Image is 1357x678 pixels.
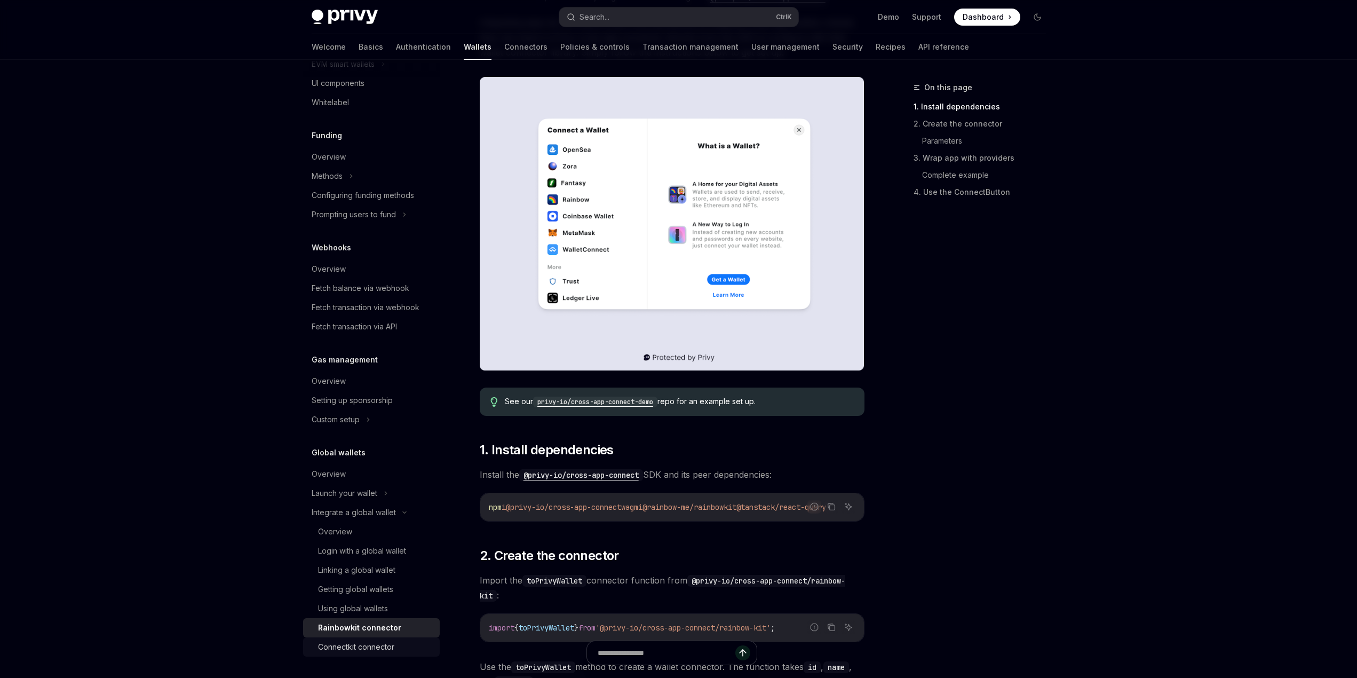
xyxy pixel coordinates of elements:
div: Integrate a global wallet [312,506,396,519]
a: Connectors [504,34,547,60]
div: Custom setup [312,413,360,426]
span: @tanstack/react-query [736,502,826,512]
a: Connectkit connector [303,637,440,657]
button: Search...CtrlK [559,7,798,27]
span: Import the connector function from : [480,573,864,603]
div: Configuring funding methods [312,189,414,202]
a: Overview [303,464,440,484]
span: 2. Create the connector [480,547,619,564]
a: privy-io/cross-app-connect-demo [533,397,657,406]
a: Overview [303,147,440,167]
div: Using global wallets [318,602,388,615]
a: API reference [918,34,969,60]
div: Setting up sponsorship [312,394,393,407]
img: dark logo [312,10,378,25]
span: toPrivyWallet [519,623,574,633]
span: Dashboard [963,12,1004,22]
div: Login with a global wallet [318,545,406,557]
span: '@privy-io/cross-app-connect/rainbow-kit' [596,623,771,633]
h5: Funding [312,129,342,142]
h5: Gas management [312,353,378,366]
span: import [489,623,514,633]
button: Toggle dark mode [1029,9,1046,26]
a: Login with a global wallet [303,541,440,561]
a: 1. Install dependencies [914,98,1054,115]
a: Basics [359,34,383,60]
button: Copy the contents from the code block [824,620,838,634]
img: The Rainbowkit connector [480,77,864,370]
a: Demo [878,12,899,22]
div: Overview [312,151,346,163]
a: Parameters [922,132,1054,149]
a: Fetch transaction via webhook [303,298,440,317]
a: Welcome [312,34,346,60]
button: Report incorrect code [807,620,821,634]
span: Install the SDK and its peer dependencies: [480,467,864,482]
h5: Global wallets [312,446,366,459]
a: Security [832,34,863,60]
a: Whitelabel [303,93,440,112]
a: Getting global wallets [303,580,440,599]
a: Fetch balance via webhook [303,279,440,298]
span: wagmi [621,502,642,512]
a: Overview [303,372,440,391]
div: Overview [312,375,346,388]
a: Support [912,12,941,22]
a: Policies & controls [560,34,630,60]
a: UI components [303,74,440,93]
a: Wallets [464,34,491,60]
span: On this page [924,81,972,94]
code: @privy-io/cross-app-connect/rainbow-kit [480,575,845,602]
span: @privy-io/cross-app-connect [506,502,621,512]
a: Authentication [396,34,451,60]
div: Fetch balance via webhook [312,282,409,295]
div: Prompting users to fund [312,208,396,221]
a: Configuring funding methods [303,186,440,205]
span: { [514,623,519,633]
a: Transaction management [642,34,739,60]
a: Fetch transaction via API [303,317,440,336]
div: Overview [312,468,346,480]
button: Ask AI [842,500,855,514]
div: Fetch transaction via webhook [312,301,419,314]
a: 4. Use the ConnectButton [914,184,1054,201]
div: UI components [312,77,364,90]
div: Getting global wallets [318,583,393,596]
a: Rainbowkit connector [303,618,440,637]
span: from [578,623,596,633]
button: Send message [735,645,750,660]
span: } [574,623,578,633]
h5: Webhooks [312,241,351,254]
button: Ask AI [842,620,855,634]
a: Overview [303,259,440,279]
div: Linking a global wallet [318,564,395,577]
code: @privy-io/cross-app-connect [519,469,643,481]
code: toPrivyWallet [522,575,586,587]
div: Overview [318,525,352,538]
span: @rainbow-me/rainbowkit [642,502,736,512]
span: Ctrl K [776,13,792,21]
svg: Tip [490,397,498,407]
code: privy-io/cross-app-connect-demo [533,397,657,407]
a: Overview [303,522,440,541]
div: Rainbowkit connector [318,621,401,634]
a: 2. Create the connector [914,115,1054,132]
a: User management [751,34,820,60]
a: Complete example [922,167,1054,184]
div: Connectkit connector [318,641,394,653]
button: Copy the contents from the code block [824,500,838,514]
div: Fetch transaction via API [312,320,397,333]
a: @privy-io/cross-app-connect [519,469,643,480]
span: ; [771,623,775,633]
span: 1. Install dependencies [480,442,614,459]
div: Methods [312,170,343,183]
div: Launch your wallet [312,487,377,500]
div: Whitelabel [312,96,349,109]
a: Setting up sponsorship [303,391,440,410]
span: i [502,502,506,512]
span: npm [489,502,502,512]
a: Using global wallets [303,599,440,618]
button: Report incorrect code [807,500,821,514]
div: Overview [312,263,346,275]
a: Linking a global wallet [303,561,440,580]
